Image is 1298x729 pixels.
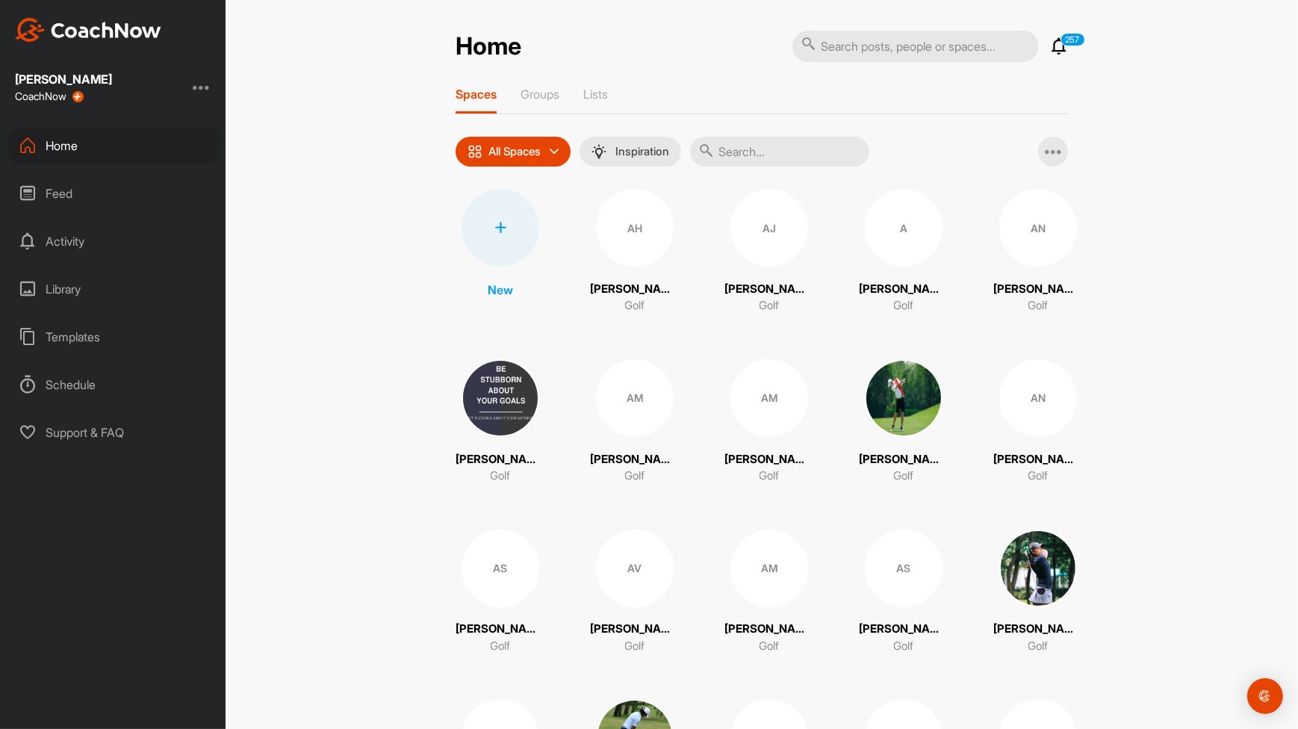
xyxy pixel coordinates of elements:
p: [PERSON_NAME] [590,451,680,468]
p: Golf [625,638,645,655]
h2: Home [456,32,521,61]
p: [PERSON_NAME] [859,451,948,468]
div: AV [596,530,674,607]
div: A [865,189,943,267]
a: AS[PERSON_NAME]Golf [456,530,545,655]
div: AJ [730,189,808,267]
p: Lists [583,87,608,102]
p: Golf [760,468,780,485]
div: AM [730,359,808,437]
a: AN[PERSON_NAME]Golf [993,189,1083,314]
img: icon [468,144,482,159]
p: Golf [894,297,914,314]
p: [PERSON_NAME] [859,621,948,638]
p: Golf [491,638,511,655]
p: [PERSON_NAME] [859,281,948,298]
p: Golf [1028,468,1049,485]
p: Golf [625,297,645,314]
div: Open Intercom Messenger [1247,678,1283,714]
a: [PERSON_NAME]Golf [456,359,545,485]
p: [PERSON_NAME] [724,281,814,298]
img: menuIcon [591,144,606,159]
a: AM[PERSON_NAME]Golf [724,359,814,485]
div: AS [462,530,539,607]
div: Schedule [8,366,219,403]
p: [PERSON_NAME] [993,451,1083,468]
img: square_24dad1c434f4a172d8ab5a610cdd150f.jpg [865,359,943,437]
input: Search... [690,137,869,167]
div: Activity [8,223,219,260]
p: Spaces [456,87,497,102]
p: All Spaces [488,146,541,158]
div: [PERSON_NAME] [15,73,112,85]
div: AN [999,359,1077,437]
p: Groups [521,87,559,102]
p: Golf [625,468,645,485]
p: [PERSON_NAME] [456,621,545,638]
div: Library [8,270,219,308]
a: AJ[PERSON_NAME]Golf [724,189,814,314]
img: square_90ca70d9d62dd92e3c638db67d6e86f8.jpg [462,359,539,437]
a: AS[PERSON_NAME]Golf [859,530,948,655]
p: Golf [760,297,780,314]
p: [PERSON_NAME] [590,281,680,298]
p: Golf [760,638,780,655]
p: Golf [491,468,511,485]
p: [PERSON_NAME] [724,451,814,468]
div: Feed [8,175,219,212]
a: AM[PERSON_NAME]Golf [590,359,680,485]
p: Golf [894,638,914,655]
a: AV[PERSON_NAME]Golf [590,530,680,655]
div: AH [596,189,674,267]
p: [PERSON_NAME] [590,621,680,638]
p: 257 [1061,33,1085,46]
a: [PERSON_NAME]Golf [859,359,948,485]
p: New [488,281,513,299]
div: AS [865,530,943,607]
p: [PERSON_NAME] [724,621,814,638]
div: Home [8,127,219,164]
a: [PERSON_NAME]Golf [993,530,1083,655]
div: Templates [8,318,219,356]
input: Search posts, people or spaces... [792,31,1039,62]
p: Golf [1028,297,1049,314]
div: AM [730,530,808,607]
a: AM[PERSON_NAME]Golf [724,530,814,655]
div: Support & FAQ [8,414,219,451]
div: AN [999,189,1077,267]
p: [PERSON_NAME] [456,451,545,468]
p: [PERSON_NAME] [993,281,1083,298]
a: AN[PERSON_NAME]Golf [993,359,1083,485]
p: [PERSON_NAME] [993,621,1083,638]
img: CoachNow [15,18,161,42]
p: Golf [1028,638,1049,655]
p: Inspiration [615,146,669,158]
a: AH[PERSON_NAME]Golf [590,189,680,314]
img: square_03f75beab11b7d1fc70b6e773ab571e2.jpg [999,530,1077,607]
div: CoachNow [15,90,84,102]
a: A[PERSON_NAME]Golf [859,189,948,314]
p: Golf [894,468,914,485]
div: AM [596,359,674,437]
